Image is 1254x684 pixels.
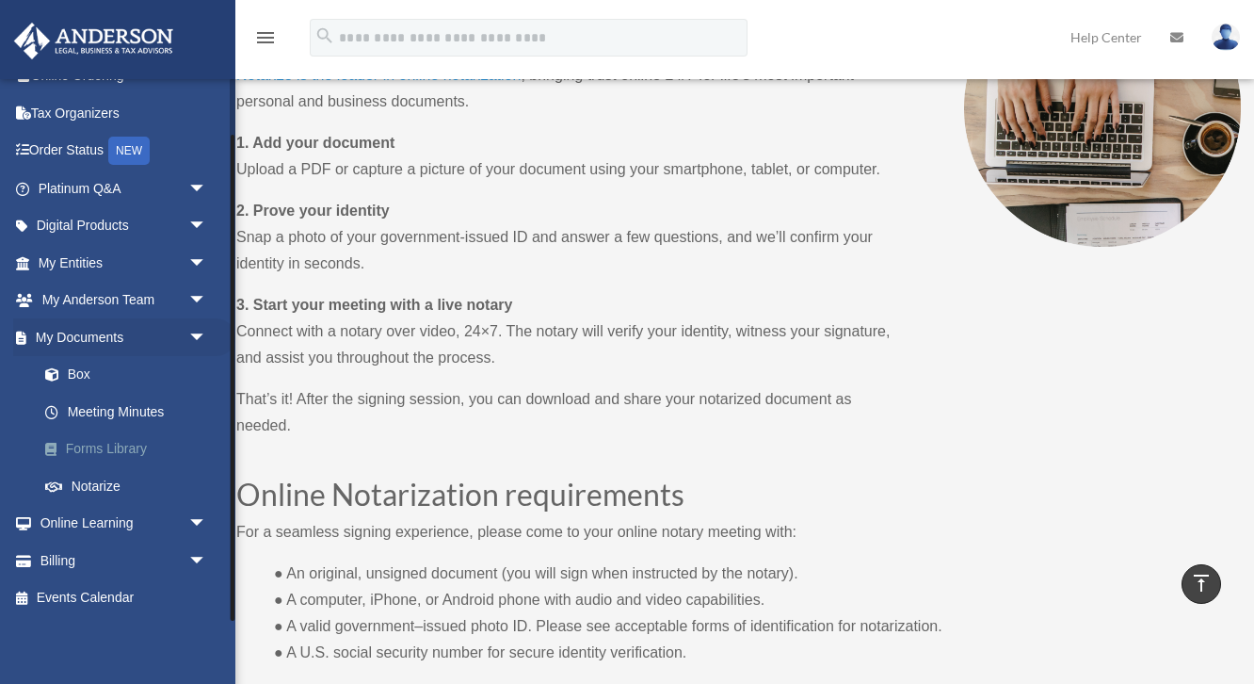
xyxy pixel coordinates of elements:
[26,431,235,468] a: Forms Library
[8,23,179,59] img: Anderson Advisors Platinum Portal
[1190,572,1213,594] i: vertical_align_top
[236,198,895,292] p: Snap a photo of your government-issued ID and answer a few questions, and we’ll confirm your iden...
[13,579,235,617] a: Events Calendar
[108,137,150,165] div: NEW
[13,282,235,319] a: My Anderson Teamarrow_drop_down
[13,132,235,171] a: Order StatusNEW
[13,94,235,132] a: Tax Organizers
[236,480,1253,519] h2: Online Notarization requirements
[1212,24,1240,51] img: User Pic
[188,170,226,208] span: arrow_drop_down
[236,292,895,386] p: Connect with a notary over video, 24×7. The notary will verify your identity, witness your signat...
[26,356,235,394] a: Box
[236,386,895,439] p: That’s it! After the signing session, you can download and share your notarized document as needed.
[13,318,235,356] a: My Documentsarrow_drop_down
[188,207,226,246] span: arrow_drop_down
[188,318,226,357] span: arrow_drop_down
[13,505,235,543] a: Online Learningarrow_drop_down
[1182,564,1221,604] a: vertical_align_top
[314,25,335,46] i: search
[236,561,1253,666] p: ● An original, unsigned document (you will sign when instructed by the notary). ● A computer, iPh...
[254,26,277,49] i: menu
[236,135,394,151] strong: 1. Add your document
[13,244,235,282] a: My Entitiesarrow_drop_down
[254,33,277,49] a: menu
[236,203,390,219] strong: 2. Prove your identity
[188,282,226,320] span: arrow_drop_down
[236,297,512,313] strong: 3. Start your meeting with a live notary
[236,67,521,92] a: Notarize is the leader in online notarization
[236,519,1253,561] p: For a seamless signing experience, please come to your online notary meeting with:
[13,207,235,245] a: Digital Productsarrow_drop_down
[188,542,226,580] span: arrow_drop_down
[13,170,235,207] a: Platinum Q&Aarrow_drop_down
[188,505,226,544] span: arrow_drop_down
[26,393,235,431] a: Meeting Minutes
[188,244,226,283] span: arrow_drop_down
[236,130,895,198] p: Upload a PDF or capture a picture of your document using your smartphone, tablet, or computer.
[236,62,895,130] p: , bringing trust online 24/7 for life’s most important personal and business documents.
[13,542,235,579] a: Billingarrow_drop_down
[26,467,226,505] a: Notarize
